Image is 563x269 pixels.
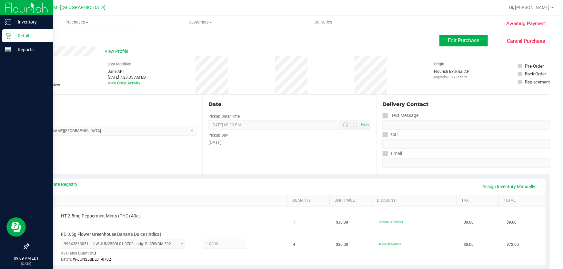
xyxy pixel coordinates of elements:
span: $30.00 [336,219,348,226]
span: View Profile [105,48,130,55]
a: Assign Inventory Manually [478,181,540,192]
p: 09:09 AM EDT [3,255,50,261]
input: Format: (999) 999-9999 [382,139,550,149]
a: View State Registry [39,181,78,187]
iframe: Resource center [6,217,26,237]
span: $0.00 [464,242,474,248]
p: Original ID: 317265675 [434,74,471,79]
span: 1 [293,219,296,226]
div: Back Order [525,71,547,77]
span: 4 [293,242,296,248]
label: Email [382,149,402,158]
div: Replacement [525,79,550,85]
label: Call [382,130,398,139]
div: Pre-Order [525,63,544,69]
button: Edit Purchase [439,35,488,46]
a: View Order Activity [108,81,141,85]
span: FD 3.5g Flower Greenhouse Banana Dulce (Indica) [61,231,161,237]
span: Hi, [PERSON_NAME]! [509,5,551,10]
span: Deliveries [306,19,341,25]
label: Last Modified [108,61,132,67]
span: $0.00 [464,219,474,226]
span: Purchases [15,19,139,25]
inline-svg: Inventory [5,19,11,25]
span: 70mints: 70% off line [378,220,403,223]
span: Customers [139,19,262,25]
a: Quantity [292,198,327,203]
span: 3 [94,251,96,255]
inline-svg: Retail [5,33,11,39]
span: $30.00 [336,242,348,248]
div: Delivery Contact [382,101,550,108]
div: [DATE] [208,139,370,146]
span: [PERSON_NAME][GEOGRAPHIC_DATA] [26,5,106,10]
span: HT 2.5mg Peppermint Mints (THC) 40ct [61,213,140,219]
a: Customers [139,15,262,29]
a: SKU [38,198,285,203]
p: Inventory [11,18,50,26]
div: Date [208,101,370,108]
label: Text Message [382,111,418,120]
p: Retail [11,32,50,40]
label: Pickup Date/Time [208,113,240,119]
div: Flourish External API [434,69,471,79]
span: W-JUN25BDL01-0702 [73,257,111,262]
span: Batch: [61,257,72,262]
span: Edit Purchase [448,37,479,43]
a: Purchases [15,15,139,29]
p: [DATE] [3,261,50,266]
button: Cancel Purchase [502,35,550,47]
div: Location [28,101,196,108]
span: $9.00 [507,219,517,226]
label: Pickup Day [208,132,228,138]
span: $72.00 [507,242,519,248]
div: [DATE] 7:23:35 AM EDT [108,74,148,80]
label: Origin [434,61,445,67]
inline-svg: Reports [5,46,11,53]
input: Format: (999) 999-9999 [382,120,550,130]
a: Discount [377,198,454,203]
a: Deliveries [262,15,385,29]
a: Tax [462,198,497,203]
p: Reports [11,46,50,53]
span: 40dep: 40% off line [378,242,401,245]
a: Total [504,198,539,203]
div: Available Quantity: [61,249,191,261]
a: Unit Price [335,198,369,203]
span: Awaiting Payment [507,20,546,27]
div: Jane API [108,69,148,74]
